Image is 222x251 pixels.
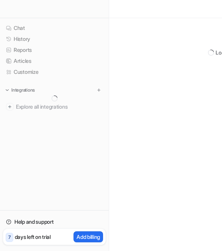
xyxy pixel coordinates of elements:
a: Chat [3,23,106,33]
a: Articles [3,56,106,66]
a: Explore all integrations [3,101,106,112]
img: expand menu [5,87,10,93]
span: Explore all integrations [16,101,103,113]
button: Add billing [73,231,103,242]
button: Integrations [3,86,37,94]
p: 7 [8,234,11,241]
a: Customize [3,67,106,77]
a: Help and support [3,217,106,227]
img: menu_add.svg [96,87,102,93]
p: Add billing [77,233,100,241]
a: History [3,34,106,44]
a: Reports [3,45,106,55]
p: days left on trial [15,233,51,241]
img: explore all integrations [6,103,14,111]
p: Integrations [11,87,35,93]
